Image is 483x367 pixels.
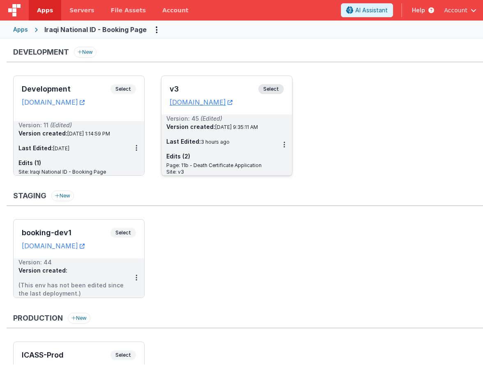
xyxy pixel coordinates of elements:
h3: Version created: [18,129,129,138]
button: Options [150,23,163,36]
div: Version: 44 [18,258,129,266]
span: [DATE] 9:35:11 AM [215,124,258,130]
div: Iraqi National ID - Booking Page [44,25,147,34]
span: Apps [37,6,53,14]
button: New [68,313,90,323]
button: New [74,47,97,57]
h3: Last Edited: [166,138,276,146]
span: File Assets [111,6,146,14]
div: Version: 11 [18,121,129,129]
li: (This env has not been edited since the last deployment.) [18,281,129,298]
span: 3 hours ago [201,139,230,145]
h3: Version created: [18,266,129,275]
span: Select [258,84,284,94]
h3: Development [22,85,110,93]
span: (Edited) [200,115,222,122]
button: New [51,190,74,201]
h3: Version created: [166,123,276,131]
span: Select [110,350,136,360]
h3: Staging [13,192,46,200]
span: Select [110,84,136,94]
h3: Last Edited: [18,144,129,152]
h3: Edits (1) [18,159,129,167]
span: AI Assistant [355,6,388,14]
a: [DOMAIN_NAME] [22,242,85,250]
h3: Production [13,314,63,322]
span: Account [444,6,467,14]
h3: ICASS-Prod [22,351,110,359]
button: Account [444,6,476,14]
div: Site: v3 [166,169,276,175]
span: [DATE] 1:14:59 PM [67,131,110,137]
span: Help [412,6,425,14]
div: Version: 45 [166,115,276,123]
h3: Edits (2) [166,152,276,161]
div: Page: 11b - Death Certificate Application [166,162,276,169]
span: Servers [69,6,94,14]
button: AI Assistant [341,3,393,17]
div: Apps [13,25,28,34]
span: Select [110,228,136,238]
div: Site: Iraqi National ID - Booking Page [18,169,129,175]
a: [DOMAIN_NAME] [22,98,85,106]
h3: booking-dev1 [22,229,110,237]
a: [DOMAIN_NAME] [170,98,232,106]
h3: Development [13,48,69,56]
h3: v3 [170,85,258,93]
span: [DATE] [53,145,69,151]
span: (Edited) [50,122,72,128]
